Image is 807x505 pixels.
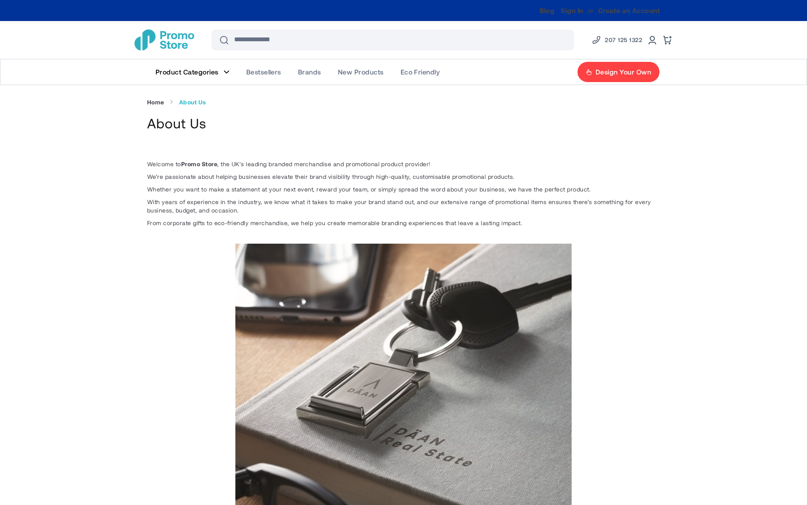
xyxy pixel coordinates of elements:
[330,59,392,85] a: New Products
[246,68,281,76] span: Bestsellers
[338,68,384,76] span: New Products
[591,35,642,45] a: Phone
[147,160,430,167] span: Welcome to , the UK's leading branded merchandise and promotional product provider!
[290,59,330,85] a: Brands
[561,6,583,15] li: Sign In
[147,219,522,226] span: From corporate gifts to eco-friendly merchandise, we help you create memorable branding experienc...
[147,198,651,214] span: With years of experience in the industry, we know what it takes to make your brand stand out, and...
[596,68,651,76] span: Design Your Own
[179,98,206,106] strong: About Us
[147,59,238,85] a: Product Categories
[147,186,591,193] span: Whether you want to make a statement at your next event, reward your team, or simply spread the w...
[156,68,219,76] span: Product Categories
[214,30,234,50] button: Search
[134,29,194,50] a: store logo
[147,173,514,180] span: We’re passionate about helping businesses elevate their brand visibility through high-quality, cu...
[238,59,290,85] a: Bestsellers
[392,59,448,85] a: Eco Friendly
[147,98,164,106] a: Home
[605,35,642,45] span: 207 125 1322
[561,6,583,14] a: Sign In
[577,61,660,82] a: Design Your Own
[134,29,194,50] img: Promotional Merchandise
[540,6,555,14] a: Blog
[298,68,321,76] span: Brands
[401,68,440,76] span: Eco Friendly
[147,114,660,132] h1: About Us
[181,160,217,167] strong: Promo Store
[598,6,660,14] a: Create an Account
